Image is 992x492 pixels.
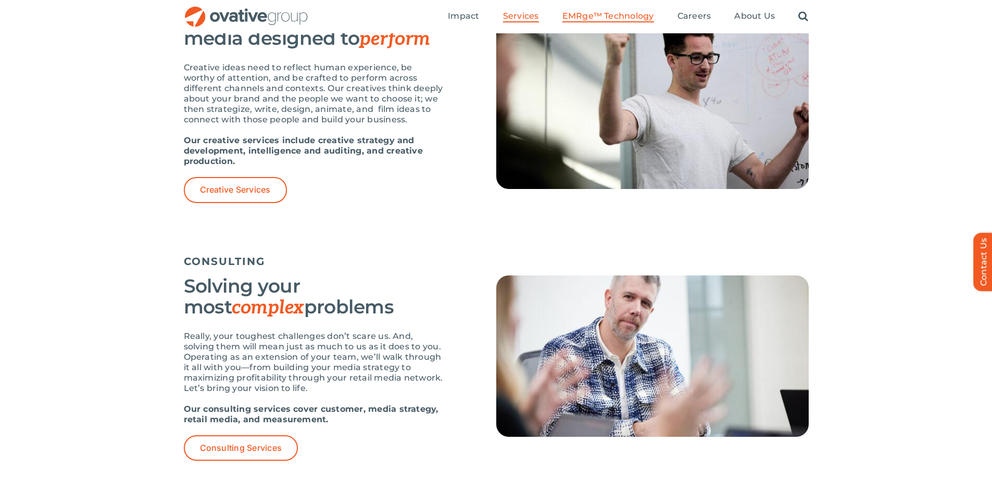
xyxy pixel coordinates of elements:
span: Careers [677,11,711,21]
a: Creative Services [184,177,287,203]
a: Impact [448,11,479,22]
span: Services [503,11,539,21]
span: complex [232,296,304,319]
a: EMRge™ Technology [562,11,654,22]
img: Services – Consulting [496,275,809,437]
p: Creative ideas need to reflect human experience, be worthy of attention, and be crafted to perfor... [184,62,444,125]
a: Services [503,11,539,22]
span: Consulting Services [200,443,282,453]
a: OG_Full_horizontal_RGB [184,5,309,15]
strong: Our consulting services cover customer, media strategy, retail media, and measurement. [184,404,438,424]
span: Creative Services [200,185,271,195]
h5: CONSULTING [184,255,809,268]
h3: Solving your most problems [184,275,444,318]
span: About Us [734,11,775,21]
span: perform [359,28,430,51]
a: Careers [677,11,711,22]
p: Really, your toughest challenges don’t scare us. And, solving them will mean just as much to us a... [184,331,444,394]
a: Consulting Services [184,435,298,461]
span: Impact [448,11,479,21]
strong: Our creative services include creative strategy and development, intelligence and auditing, and c... [184,135,423,166]
span: EMRge™ Technology [562,11,654,21]
a: Search [798,11,808,22]
a: About Us [734,11,775,22]
img: Services – Creative [496,7,809,189]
